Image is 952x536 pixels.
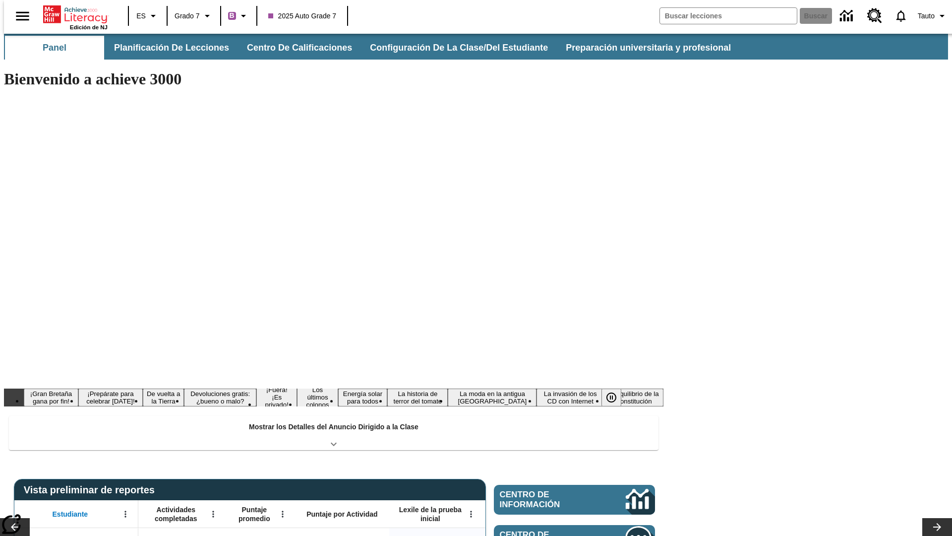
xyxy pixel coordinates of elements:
span: Centro de información [500,490,593,510]
button: Diapositiva 6 Los últimos colonos [297,385,338,410]
button: Perfil/Configuración [914,7,952,25]
button: Panel [5,36,104,60]
input: Buscar campo [660,8,797,24]
span: 2025 Auto Grade 7 [268,11,337,21]
span: ES [136,11,146,21]
a: Portada [43,4,108,24]
button: Diapositiva 1 ¡Gran Bretaña gana por fin! [24,389,78,406]
button: Pausar [601,389,621,406]
a: Centro de información [834,2,861,30]
button: Lenguaje: ES, Selecciona un idioma [132,7,164,25]
button: Centro de calificaciones [239,36,360,60]
button: Diapositiva 10 La invasión de los CD con Internet [536,389,604,406]
button: Diapositiva 7 Energía solar para todos [338,389,388,406]
div: Pausar [601,389,631,406]
span: Puntaje por Actividad [306,510,377,519]
div: Subbarra de navegación [4,36,740,60]
button: Diapositiva 2 ¡Prepárate para celebrar Juneteenth! [78,389,143,406]
button: Abrir menú [206,507,221,522]
span: Lexile de la prueba inicial [394,505,467,523]
button: Carrusel de lecciones, seguir [922,518,952,536]
span: B [230,9,235,22]
button: Abrir menú [464,507,478,522]
div: Portada [43,3,108,30]
span: Grado 7 [175,11,200,21]
button: Diapositiva 5 ¡Fuera! ¡Es privado! [256,385,297,410]
button: Diapositiva 9 La moda en la antigua Roma [448,389,536,406]
button: Planificación de lecciones [106,36,237,60]
a: Centro de recursos, Se abrirá en una pestaña nueva. [861,2,888,29]
a: Centro de información [494,485,655,515]
button: Abrir menú [118,507,133,522]
a: Notificaciones [888,3,914,29]
span: Estudiante [53,510,88,519]
span: Actividades completadas [143,505,209,523]
span: Puntaje promedio [231,505,278,523]
button: Diapositiva 8 La historia de terror del tomate [387,389,448,406]
h1: Bienvenido a achieve 3000 [4,70,663,88]
div: Mostrar los Detalles del Anuncio Dirigido a la Clase [9,416,658,450]
button: Diapositiva 11 El equilibrio de la Constitución [604,389,663,406]
button: Boost El color de la clase es morado/púrpura. Cambiar el color de la clase. [224,7,253,25]
button: Abrir el menú lateral [8,1,37,31]
button: Preparación universitaria y profesional [558,36,739,60]
span: Vista preliminar de reportes [24,484,160,496]
button: Abrir menú [275,507,290,522]
button: Diapositiva 4 Devoluciones gratis: ¿bueno o malo? [184,389,256,406]
p: Mostrar los Detalles del Anuncio Dirigido a la Clase [249,422,418,432]
span: Edición de NJ [70,24,108,30]
span: Tauto [918,11,935,21]
button: Diapositiva 3 De vuelta a la Tierra [143,389,184,406]
button: Grado: Grado 7, Elige un grado [171,7,217,25]
div: Subbarra de navegación [4,34,948,60]
button: Configuración de la clase/del estudiante [362,36,556,60]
